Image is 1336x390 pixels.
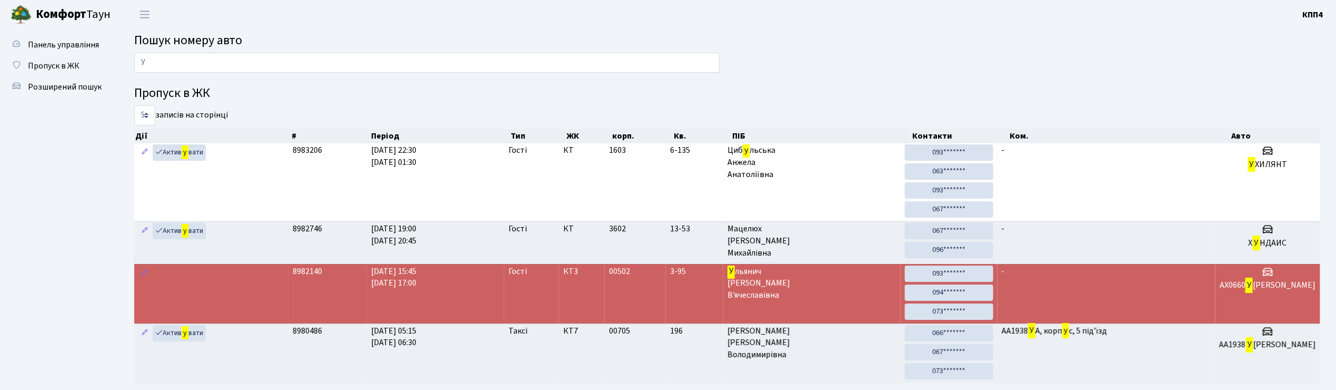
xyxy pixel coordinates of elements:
span: АА1938 А, корп с, 5 під'їзд [1002,323,1108,338]
h4: Пропуск в ЖК [134,86,1320,101]
h5: АХ0660 [PERSON_NAME] [1220,280,1316,290]
span: КТ3 [563,266,601,278]
span: 00502 [609,266,630,277]
span: 1603 [609,144,626,156]
button: Переключити навігацію [132,6,158,23]
th: корп. [612,129,673,143]
span: Розширений пошук [28,81,102,93]
span: КТ [563,144,601,157]
span: Панель управління [28,39,99,51]
span: Таксі [509,325,527,337]
span: 8983206 [293,144,322,156]
span: Пропуск в ЖК [28,60,79,72]
span: 00705 [609,325,630,337]
mark: у [743,143,750,158]
span: [DATE] 15:45 [DATE] 17:00 [371,266,416,289]
mark: у [1062,323,1069,338]
h5: АА1938 [PERSON_NAME] [1220,340,1316,350]
mark: У [1028,323,1035,338]
mark: у [182,326,188,340]
a: Розширений пошук [5,76,111,97]
b: КПП4 [1303,9,1323,21]
th: ПІБ [731,129,911,143]
span: 3602 [609,223,626,235]
th: Кв. [673,129,732,143]
th: Тип [510,129,565,143]
span: 8982140 [293,266,322,277]
a: Пропуск в ЖК [5,55,111,76]
span: КТ [563,223,601,235]
span: - [1002,223,1005,235]
a: Редагувати [138,144,151,161]
span: 196 [670,325,719,337]
span: [DATE] 05:15 [DATE] 06:30 [371,325,416,349]
span: - [1002,266,1005,277]
span: 6-135 [670,144,719,157]
span: 3-95 [670,266,719,278]
span: льянич [PERSON_NAME] В'ячеславівна [727,266,896,302]
a: Панель управління [5,34,111,55]
span: [DATE] 22:30 [DATE] 01:30 [371,144,416,168]
span: Пошук номеру авто [134,31,242,50]
mark: У [1246,337,1253,352]
th: Період [370,129,510,143]
label: записів на сторінці [134,105,228,125]
a: Активувати [153,144,206,161]
span: Гості [509,266,527,278]
mark: У [727,264,735,278]
th: # [291,129,370,143]
span: Мацелюх [PERSON_NAME] Михайлівна [727,223,896,259]
a: Редагувати [138,223,151,239]
mark: У [1253,236,1260,250]
span: Гості [509,223,527,235]
a: Редагувати [138,266,151,282]
mark: У [1248,157,1255,172]
th: Авто [1231,129,1321,143]
span: 8982746 [293,223,322,235]
span: 8980486 [293,325,322,337]
span: Гості [509,144,527,157]
span: [PERSON_NAME] [PERSON_NAME] Володимирівна [727,325,896,362]
img: logo.png [11,4,32,25]
mark: у [182,145,188,159]
th: Дії [134,129,291,143]
span: Циб льська Анжела Анатоліївна [727,144,896,181]
th: Контакти [911,129,1009,143]
span: - [1002,144,1005,156]
a: Активувати [153,223,206,239]
a: Активувати [153,325,206,342]
span: Таун [36,6,111,24]
mark: у [182,224,188,238]
th: Ком. [1009,129,1231,143]
mark: У [1245,278,1253,292]
h5: ХИЛЯНТ [1220,160,1316,170]
span: КТ7 [563,325,601,337]
a: Редагувати [138,325,151,342]
b: Комфорт [36,6,86,23]
select: записів на сторінці [134,105,155,125]
span: 13-53 [670,223,719,235]
a: КПП4 [1303,8,1323,21]
span: [DATE] 19:00 [DATE] 20:45 [371,223,416,247]
th: ЖК [565,129,612,143]
h5: Х НДАИС [1220,238,1316,248]
input: Пошук [134,53,720,73]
